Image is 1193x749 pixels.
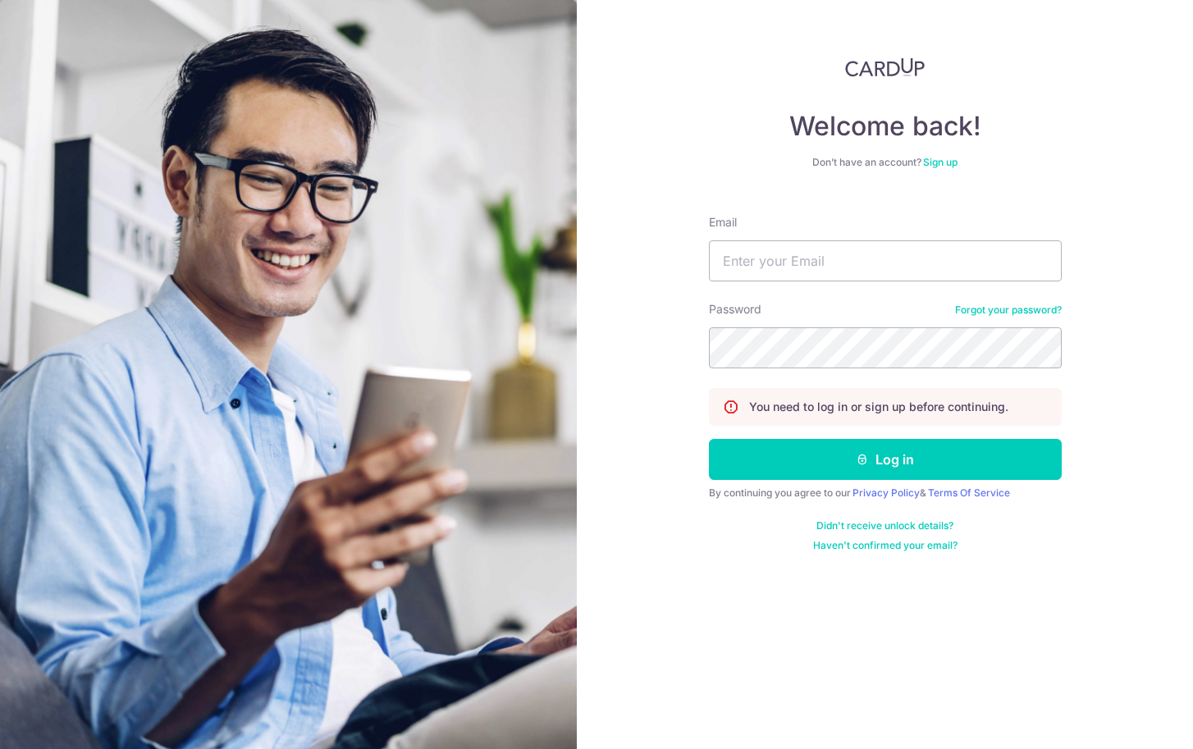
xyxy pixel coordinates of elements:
[955,304,1062,317] a: Forgot your password?
[749,399,1008,415] p: You need to log in or sign up before continuing.
[709,110,1062,143] h4: Welcome back!
[709,240,1062,281] input: Enter your Email
[709,439,1062,480] button: Log in
[709,156,1062,169] div: Don’t have an account?
[816,519,953,532] a: Didn't receive unlock details?
[845,57,926,77] img: CardUp Logo
[928,486,1010,499] a: Terms Of Service
[852,486,920,499] a: Privacy Policy
[709,486,1062,500] div: By continuing you agree to our &
[709,214,737,231] label: Email
[709,301,761,317] label: Password
[813,539,958,552] a: Haven't confirmed your email?
[923,156,958,168] a: Sign up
